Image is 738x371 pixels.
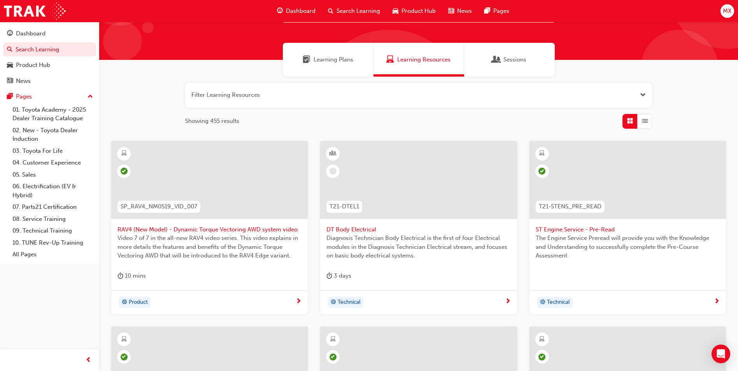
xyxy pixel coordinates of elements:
a: 03. Toyota For Life [9,145,96,157]
span: RAV4 (New Model) - Dynamic Torque Vectoring AWD system video [117,225,302,234]
span: duration-icon [117,271,123,281]
span: up-icon [88,92,93,102]
span: news-icon [448,6,454,16]
span: guage-icon [277,6,283,16]
span: T21-DTEL1 [330,202,359,211]
span: SP_RAV4_NM0519_VID_007 [121,202,197,211]
span: pages-icon [484,6,490,16]
span: news-icon [7,78,13,85]
span: Learning Plans [314,55,353,64]
span: Dashboard [286,7,316,16]
span: car-icon [393,6,398,16]
span: guage-icon [7,30,13,37]
span: car-icon [7,62,13,69]
a: Search Learning [3,42,96,57]
span: prev-icon [86,355,91,365]
span: learningResourceType_ELEARNING-icon [121,334,127,345]
span: Learning Plans [303,55,310,64]
a: 04. Customer Experience [9,157,96,169]
span: Product Hub [401,7,436,16]
span: target-icon [122,297,127,308]
span: Diagnosis Technician Body Electrical is the first of four Electrical modules in the Diagnosis Tec... [326,234,510,260]
span: Learning Resources [397,55,451,64]
span: Search Learning [337,7,380,16]
span: Technical [547,298,570,307]
span: learningRecordVerb_COMPLETE-icon [121,353,128,360]
a: 10. TUNE Rev-Up Training [9,237,96,249]
a: pages-iconPages [478,3,515,19]
button: MX [720,4,734,18]
span: duration-icon [326,271,332,281]
span: target-icon [331,297,336,308]
a: T21-STENS_PRE_READST Engine Service - Pre-ReadThe Engine Service Preread will provide you with th... [529,141,726,315]
span: next-icon [505,298,511,305]
a: SessionsSessions [464,43,555,77]
span: Showing 455 results [185,117,239,126]
button: Open the filter [640,91,646,100]
span: Sessions [503,55,526,64]
span: List [642,117,648,126]
span: search-icon [328,6,333,16]
a: 08. Service Training [9,213,96,225]
div: Open Intercom Messenger [712,345,730,363]
span: Sessions [493,55,500,64]
a: All Pages [9,248,96,261]
img: Trak [4,2,66,20]
span: Grid [627,117,633,126]
a: Product Hub [3,58,96,72]
span: learningRecordVerb_PASS-icon [121,168,128,175]
a: SP_RAV4_NM0519_VID_007RAV4 (New Model) - Dynamic Torque Vectoring AWD system videoVideo 7 of 7 in... [111,141,308,315]
span: MX [723,7,731,16]
a: 06. Electrification (EV & Hybrid) [9,180,96,201]
div: Pages [16,92,32,101]
a: search-iconSearch Learning [322,3,386,19]
span: Learning Resources [386,55,394,64]
a: news-iconNews [442,3,478,19]
a: News [3,74,96,88]
span: learningRecordVerb_COMPLETE-icon [330,353,337,360]
a: 09. Technical Training [9,225,96,237]
a: guage-iconDashboard [271,3,322,19]
span: Product [129,298,148,307]
span: News [457,7,472,16]
span: learningRecordVerb_NONE-icon [330,168,337,175]
a: Learning ResourcesLearning Resources [373,43,464,77]
a: Learning PlansLearning Plans [283,43,373,77]
span: next-icon [714,298,720,305]
span: next-icon [296,298,302,305]
span: ST Engine Service - Pre-Read [536,225,720,234]
span: T21-STENS_PRE_READ [539,202,601,211]
div: News [16,77,31,86]
button: DashboardSearch LearningProduct HubNews [3,25,96,89]
span: learningRecordVerb_PASS-icon [538,353,545,360]
span: learningRecordVerb_COMPLETE-icon [538,168,545,175]
span: DT Body Electrical [326,225,510,234]
div: 3 days [326,271,351,281]
div: 10 mins [117,271,146,281]
span: Technical [338,298,361,307]
div: Dashboard [16,29,46,38]
a: car-iconProduct Hub [386,3,442,19]
a: T21-DTEL1DT Body ElectricalDiagnosis Technician Body Electrical is the first of four Electrical m... [320,141,517,315]
span: pages-icon [7,93,13,100]
span: learningResourceType_ELEARNING-icon [121,149,127,159]
span: The Engine Service Preread will provide you with the Knowledge and Understanding to successfully ... [536,234,720,260]
span: learningResourceType_ELEARNING-icon [539,334,545,345]
span: search-icon [7,46,12,53]
a: 02. New - Toyota Dealer Induction [9,124,96,145]
a: 05. Sales [9,169,96,181]
span: Video 7 of 7 in the all-new RAV4 video series. This video explains in more details the features a... [117,234,302,260]
button: Pages [3,89,96,104]
a: 07. Parts21 Certification [9,201,96,213]
span: learningResourceType_ELEARNING-icon [330,334,336,345]
span: learningResourceType_ELEARNING-icon [539,149,545,159]
span: Pages [493,7,509,16]
span: learningResourceType_INSTRUCTOR_LED-icon [330,149,336,159]
div: Product Hub [16,61,50,70]
a: Dashboard [3,26,96,41]
span: target-icon [540,297,545,308]
a: 01. Toyota Academy - 2025 Dealer Training Catalogue [9,104,96,124]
